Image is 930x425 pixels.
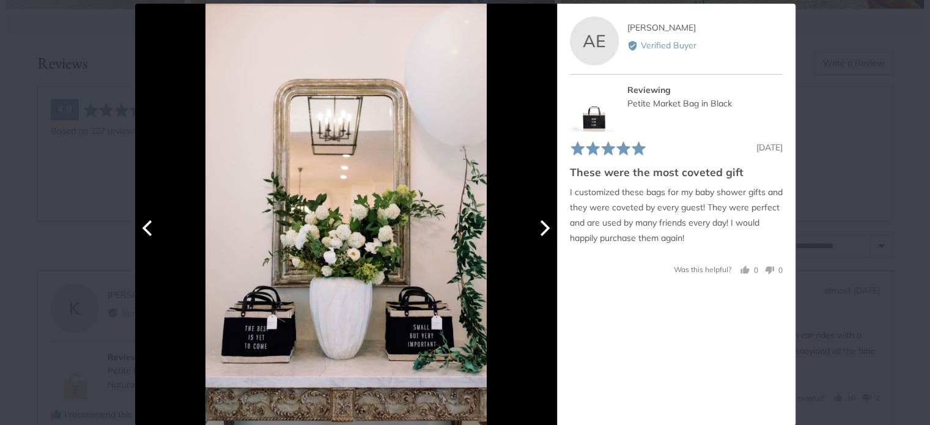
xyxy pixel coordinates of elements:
button: Previous [135,215,162,242]
span: [DATE] [756,141,783,152]
img: Petite Market Bag in Black [570,83,619,132]
button: No [760,264,783,276]
button: Next [530,215,557,242]
span: Was this helpful? [674,264,731,273]
p: I customized these bags for my baby shower gifts and they were coveted by every guest! They were ... [570,185,783,246]
a: Petite Market Bag in Black [627,98,731,109]
h2: These were the most coveted gift [570,164,783,179]
div: Verified Buyer [627,39,782,52]
button: Yes [740,264,758,276]
span: [PERSON_NAME] [627,22,695,33]
div: Reviewing [627,83,782,97]
div: AE [570,17,619,65]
